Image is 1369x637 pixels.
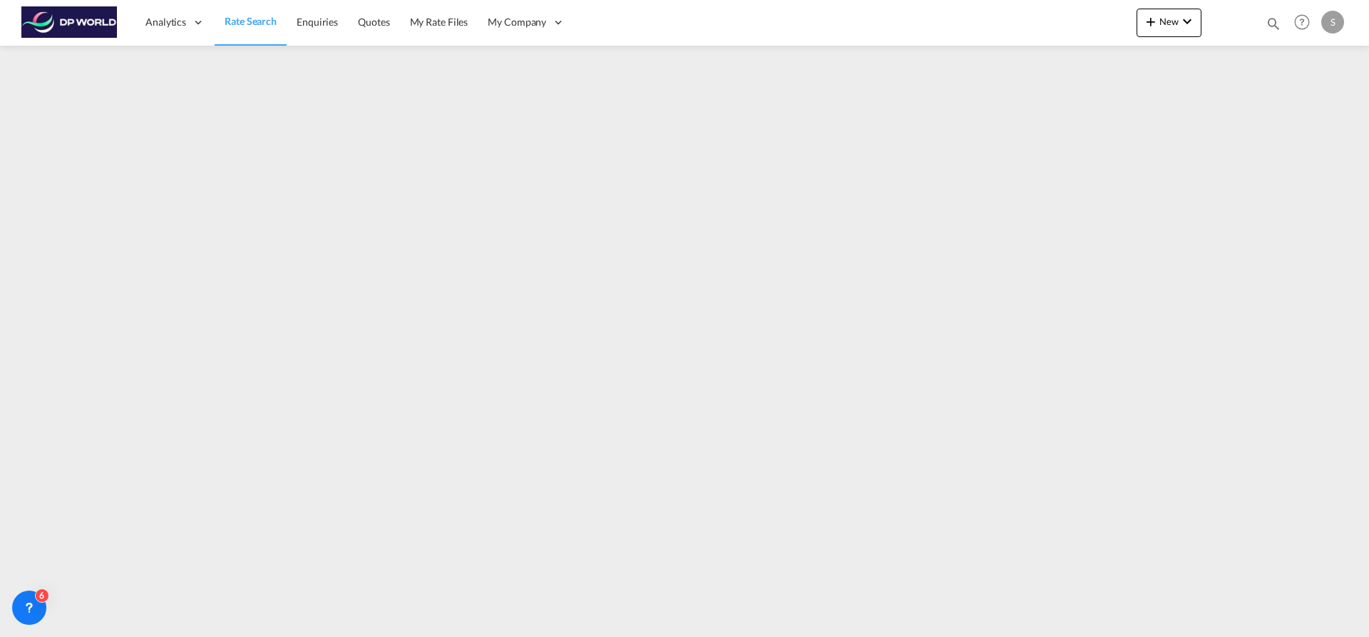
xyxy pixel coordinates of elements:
[358,16,389,28] span: Quotes
[1321,11,1344,34] div: S
[1142,16,1196,27] span: New
[1290,10,1321,36] div: Help
[410,16,468,28] span: My Rate Files
[21,6,118,39] img: c08ca190194411f088ed0f3ba295208c.png
[297,16,338,28] span: Enquiries
[1290,10,1314,34] span: Help
[1137,9,1201,37] button: icon-plus 400-fgNewicon-chevron-down
[1179,13,1196,30] md-icon: icon-chevron-down
[1266,16,1281,37] div: icon-magnify
[1142,13,1159,30] md-icon: icon-plus 400-fg
[488,15,546,29] span: My Company
[225,15,277,27] span: Rate Search
[145,15,186,29] span: Analytics
[1266,16,1281,31] md-icon: icon-magnify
